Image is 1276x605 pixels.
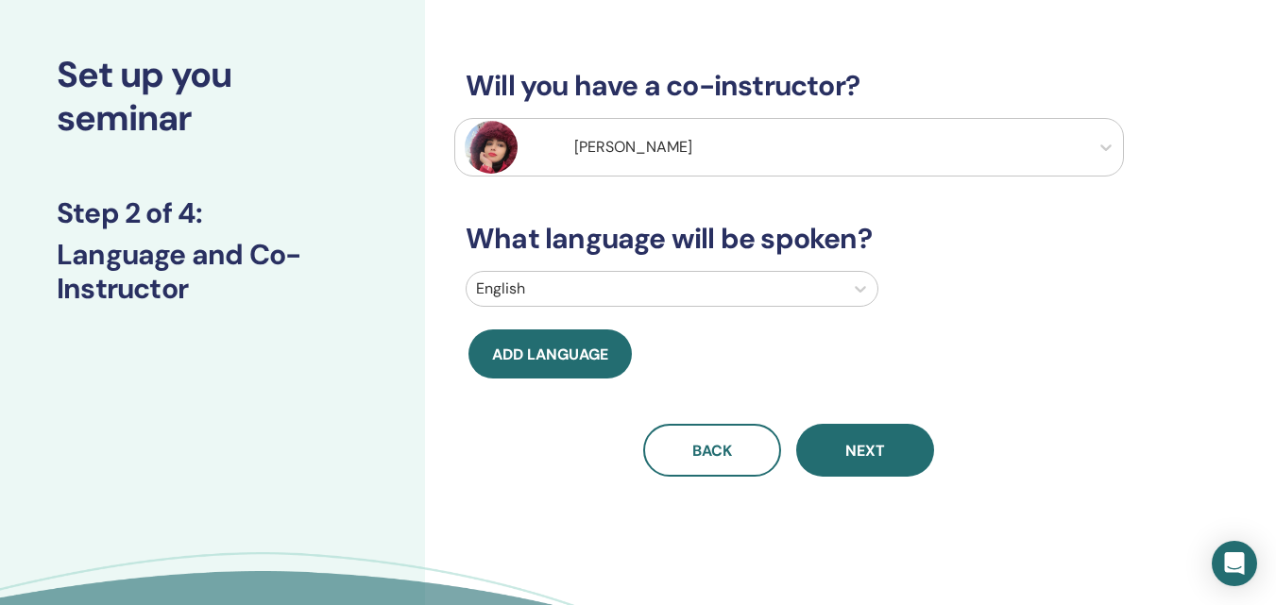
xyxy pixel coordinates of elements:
h3: Step 2 of 4 : [57,196,368,230]
button: Add language [468,329,632,378]
img: default.jpg [465,121,518,174]
button: Next [796,424,934,477]
span: Add language [492,345,608,364]
div: Open Intercom Messenger [1212,541,1257,586]
h3: Language and Co-Instructor [57,238,368,306]
button: Back [643,424,781,477]
h3: What language will be spoken? [454,222,1124,256]
span: Back [692,441,732,461]
span: [PERSON_NAME] [574,137,692,157]
span: Next [845,441,885,461]
h2: Set up you seminar [57,54,368,140]
h3: Will you have a co-instructor? [454,69,1124,103]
